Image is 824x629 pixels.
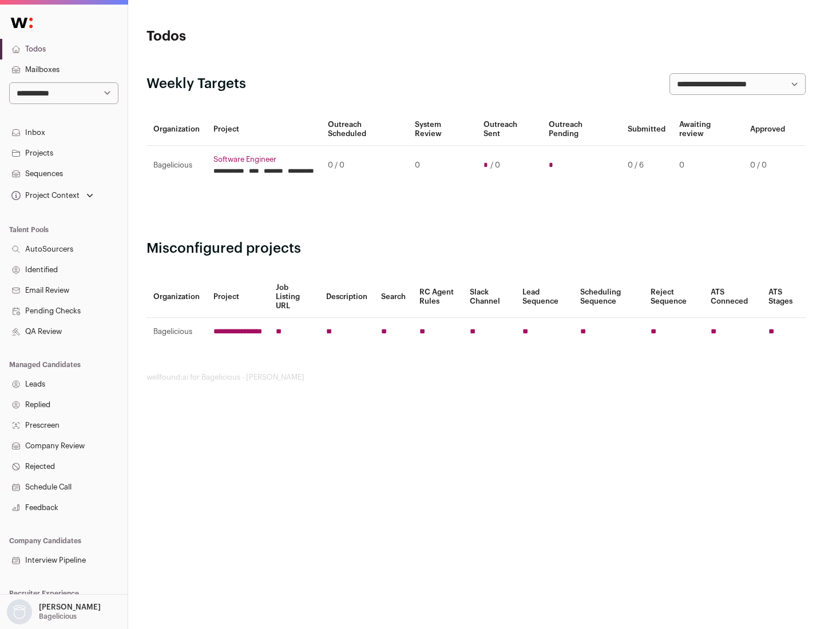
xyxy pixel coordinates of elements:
[743,113,792,146] th: Approved
[146,113,207,146] th: Organization
[321,113,408,146] th: Outreach Scheduled
[9,188,96,204] button: Open dropdown
[762,276,806,318] th: ATS Stages
[408,113,476,146] th: System Review
[39,612,77,621] p: Bagelicious
[408,146,476,185] td: 0
[644,276,704,318] th: Reject Sequence
[146,318,207,346] td: Bagelicious
[207,276,269,318] th: Project
[5,11,39,34] img: Wellfound
[477,113,542,146] th: Outreach Sent
[374,276,413,318] th: Search
[743,146,792,185] td: 0 / 0
[413,276,462,318] th: RC Agent Rules
[146,276,207,318] th: Organization
[704,276,761,318] th: ATS Conneced
[573,276,644,318] th: Scheduling Sequence
[621,146,672,185] td: 0 / 6
[490,161,500,170] span: / 0
[319,276,374,318] th: Description
[321,146,408,185] td: 0 / 0
[269,276,319,318] th: Job Listing URL
[621,113,672,146] th: Submitted
[146,373,806,382] footer: wellfound:ai for Bagelicious - [PERSON_NAME]
[39,603,101,612] p: [PERSON_NAME]
[672,113,743,146] th: Awaiting review
[146,146,207,185] td: Bagelicious
[213,155,314,164] a: Software Engineer
[207,113,321,146] th: Project
[146,240,806,258] h2: Misconfigured projects
[146,27,366,46] h1: Todos
[5,599,103,624] button: Open dropdown
[516,276,573,318] th: Lead Sequence
[463,276,516,318] th: Slack Channel
[542,113,620,146] th: Outreach Pending
[9,191,80,200] div: Project Context
[7,599,32,624] img: nopic.png
[672,146,743,185] td: 0
[146,75,246,93] h2: Weekly Targets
